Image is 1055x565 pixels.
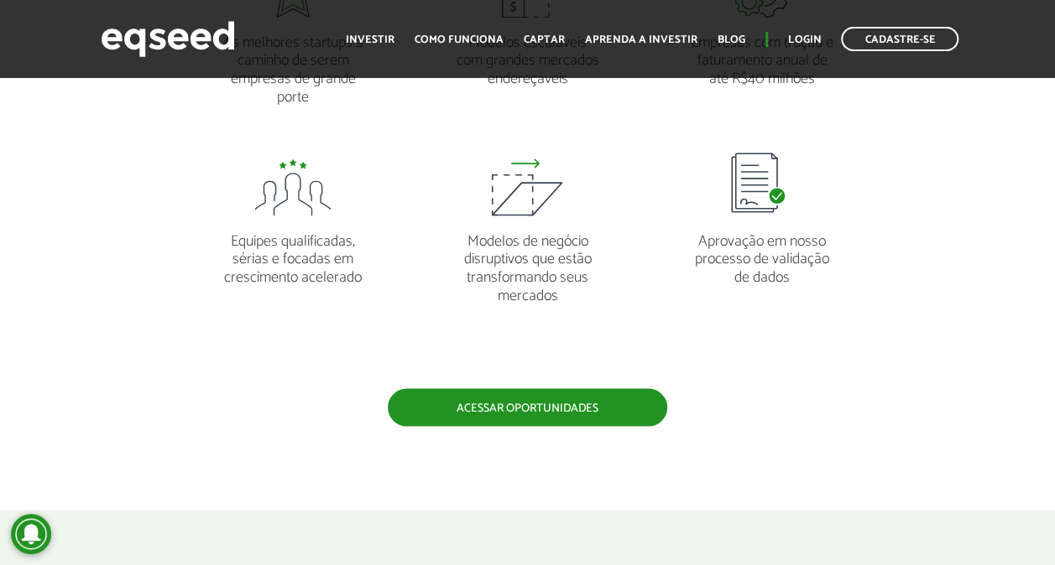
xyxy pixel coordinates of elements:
[220,215,367,287] p: Equipes qualificadas, sérias e focadas em crescimento acelerado
[454,18,601,89] p: Modelos escaláveis com grandes mercados endereçáveis
[718,34,745,45] a: Blog
[841,27,958,51] a: Cadastre-se
[689,215,836,287] p: Aprovação em nosso processo de validação de dados
[454,215,601,304] p: Modelos de negócio disruptivos que estão transformando seus mercados
[220,18,367,106] p: As melhores startups a caminho de serem empresas de grande porte
[524,34,565,45] a: Captar
[415,34,504,45] a: Como funciona
[689,18,836,89] p: Empresas com tração e faturamento anual de até R$40 milhões
[788,34,821,45] a: Login
[585,34,697,45] a: Aprenda a investir
[346,34,394,45] a: Investir
[101,17,235,61] img: EqSeed
[388,388,667,426] a: Acessar oportunidades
